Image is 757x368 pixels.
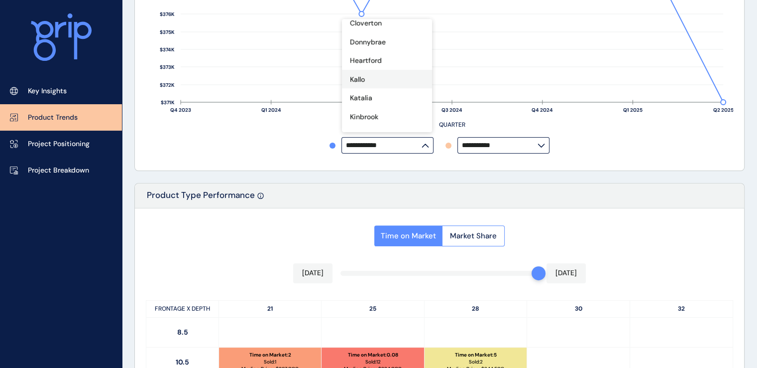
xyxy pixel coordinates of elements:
p: Kinbrook [350,112,378,122]
span: Time on Market [381,231,436,241]
p: Sold: 1 [264,359,276,366]
p: Project Positioning [28,139,90,149]
text: Q1 2024 [261,107,281,113]
p: 28 [425,301,527,317]
p: FRONTAGE X DEPTH [146,301,219,317]
p: [DATE] [302,268,324,278]
text: $374K [160,46,175,53]
p: Cloverton [350,18,382,28]
p: Matilda [350,131,375,141]
p: 8.5 [146,318,219,347]
text: $373K [160,64,175,70]
text: $376K [160,11,175,17]
p: Time on Market : 0.08 [348,352,398,359]
text: $375K [160,29,175,35]
span: Market Share [450,231,497,241]
p: 32 [630,301,733,317]
text: Q4 2024 [532,107,553,113]
p: Time on Market : 2 [249,352,291,359]
text: Q4 2023 [170,107,191,113]
p: Heartford [350,56,382,66]
text: Q2 2025 [713,107,734,113]
text: $372K [160,82,175,88]
p: Product Type Performance [147,189,255,208]
text: Q3 2024 [441,107,462,113]
p: Sold: 2 [468,359,482,366]
p: 25 [322,301,424,317]
p: Project Breakdown [28,166,89,176]
p: 30 [527,301,630,317]
button: Market Share [442,225,505,246]
p: Katalia [350,93,372,103]
p: Kallo [350,75,365,85]
text: $371K [161,99,175,106]
text: QUARTER [439,121,465,129]
button: Time on Market [374,225,442,246]
p: Time on Market : 5 [454,352,496,359]
p: Product Trends [28,113,78,123]
p: Key Insights [28,86,67,96]
p: Sold: 12 [365,359,381,366]
p: 21 [219,301,322,317]
p: [DATE] [555,268,577,278]
p: Donnybrae [350,37,386,47]
text: Q1 2025 [623,107,643,113]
